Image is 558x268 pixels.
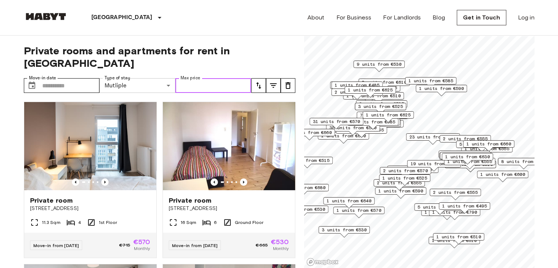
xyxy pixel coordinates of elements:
div: Map marker [336,126,387,138]
div: Map marker [442,153,493,164]
a: Marketing picture of unit DE-01-12-003-01QPrevious imagePrevious imagePrivate room[STREET_ADDRESS... [24,102,157,258]
span: €530 [271,239,289,245]
a: About [307,13,325,22]
span: Private room [169,196,212,205]
span: 11.3 Sqm [42,219,61,226]
div: Map marker [331,88,383,100]
a: Marketing picture of unit DE-01-029-04MPrevious imagePrevious imagePrivate room[STREET_ADDRESS]16... [163,102,295,258]
a: Get in Touch [457,10,506,25]
span: 1 units from €485 [335,82,379,88]
span: 1 units from €645 [442,151,486,157]
button: Previous image [240,178,247,186]
span: 6 [214,219,217,226]
div: Map marker [347,120,401,131]
div: Map marker [353,92,404,104]
div: Map marker [358,79,410,90]
div: Map marker [353,61,405,72]
button: tune [251,78,266,93]
span: 2 units from €610 [362,79,406,86]
span: 2 units from €555 [443,135,488,142]
label: Max price [180,75,200,81]
button: Previous image [72,178,79,186]
div: Map marker [444,158,495,169]
span: 2 units from €555 [433,189,478,196]
button: tune [266,78,281,93]
img: Habyt [24,13,68,20]
span: €570 [133,239,150,245]
div: Map marker [356,100,407,112]
div: Map marker [498,158,549,169]
label: Move-in date [29,75,56,81]
div: Map marker [362,111,414,123]
div: Map marker [326,124,380,135]
div: Map marker [277,184,329,195]
span: 1 units from €630 [445,153,490,160]
span: Private room [30,196,73,205]
span: 5 units from €660 [459,141,504,148]
span: 8 units from €570 [501,158,546,165]
span: 3 units from €525 [358,103,403,110]
span: 4 units from €605 [390,166,435,173]
div: Map marker [407,160,461,171]
span: Monthly [273,245,289,252]
div: Map marker [330,82,384,93]
div: Map marker [373,179,425,191]
span: 1 units from €590 [378,188,423,194]
div: Map marker [440,152,491,163]
div: Map marker [456,141,507,152]
a: Log in [518,13,535,22]
div: Map marker [429,209,480,220]
span: Ground Floor [235,219,264,226]
span: 1 units from €610 [432,237,477,244]
span: 23 units from €530 [409,134,456,140]
div: Map marker [405,77,456,88]
span: 2 units from €510 [356,93,401,99]
span: 2 units from €555 [339,127,384,133]
span: 2 units from €570 [383,167,428,174]
span: Move-in from [DATE] [33,243,79,248]
span: 4 units from €530 [280,206,325,213]
div: Map marker [375,187,426,199]
div: Map marker [309,118,363,129]
span: 1 units from €640 [327,198,371,204]
div: Map marker [352,120,404,131]
p: [GEOGRAPHIC_DATA] [91,13,153,22]
span: 1 units from €570 [336,207,381,214]
div: Map marker [387,166,438,177]
div: Map marker [323,197,375,209]
a: Mapbox logo [306,258,339,266]
img: Marketing picture of unit DE-01-029-04M [163,102,295,190]
button: Previous image [211,178,218,186]
div: Map marker [344,86,396,98]
img: Marketing picture of unit DE-01-12-003-01Q [24,102,156,190]
div: Map marker [284,129,335,140]
span: 1 units from €680 [281,184,325,191]
span: [STREET_ADDRESS] [30,205,150,212]
span: €715 [119,242,130,249]
div: Map marker [318,226,370,238]
div: Map marker [414,203,466,215]
span: 1 units from €660 [287,129,332,136]
div: Map marker [277,206,328,217]
span: Monthly [134,245,150,252]
div: Map marker [428,237,480,248]
span: 1 units from €510 [436,233,481,240]
span: 19 units from €575 [410,160,457,167]
div: Map marker [445,161,496,172]
span: 9 units from €530 [357,61,401,68]
span: 1 units from €660 [466,141,511,147]
span: Private rooms and apartments for rent in [GEOGRAPHIC_DATA] [24,44,295,69]
span: €665 [256,242,268,249]
div: Map marker [346,118,400,130]
div: Map marker [406,133,460,145]
label: Type of stay [105,75,130,81]
div: Mutliple [99,78,175,93]
span: 1 units from €525 [382,175,427,181]
span: 3 units from €530 [322,227,366,233]
div: Map marker [347,118,398,130]
div: Map marker [281,157,333,168]
div: Map marker [357,112,408,123]
span: 5 units from €590 [417,204,462,210]
button: Previous image [101,178,109,186]
div: Map marker [379,174,430,186]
